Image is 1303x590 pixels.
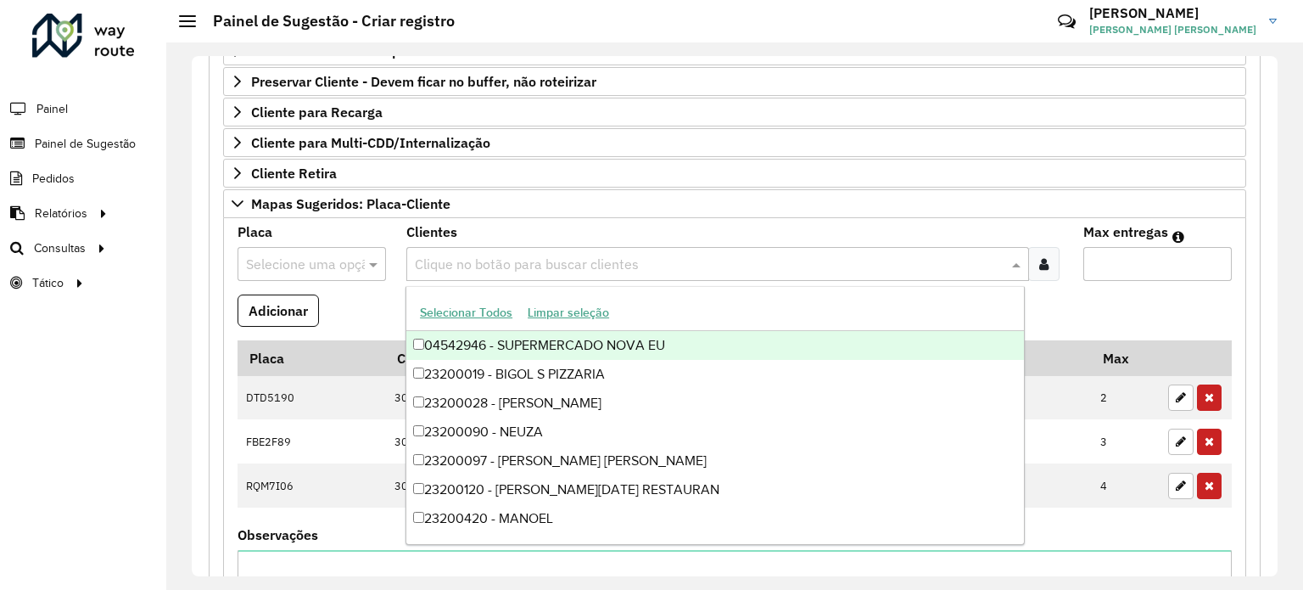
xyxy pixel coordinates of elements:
td: 2 [1092,376,1160,420]
label: Observações [238,525,318,545]
div: 23200097 - [PERSON_NAME] [PERSON_NAME] [406,447,1024,475]
div: 23200120 - [PERSON_NAME][DATE] RESTAURAN [406,475,1024,504]
em: Máximo de clientes que serão colocados na mesma rota com os clientes informados [1172,230,1184,244]
button: Adicionar [238,295,319,327]
span: Consultas [34,239,86,257]
h2: Painel de Sugestão - Criar registro [196,12,455,31]
label: Clientes [406,222,457,242]
span: Tático [32,274,64,292]
span: Painel [36,100,68,118]
td: 30303806 [385,376,763,420]
span: Priorizar Cliente - Não podem ficar no buffer [251,44,528,58]
span: [PERSON_NAME] [PERSON_NAME] [1089,22,1256,37]
span: Painel de Sugestão [35,135,136,153]
a: Cliente para Recarga [223,98,1246,126]
a: Cliente Retira [223,159,1246,188]
td: RQM7I06 [238,464,385,508]
div: 23200464 - MERCADO PARAYBA [406,533,1024,562]
th: Placa [238,340,385,376]
button: Selecionar Todos [412,300,520,326]
th: Max [1092,340,1160,376]
div: 23200019 - BIGOL S PIZZARIA [406,360,1024,389]
span: Preservar Cliente - Devem ficar no buffer, não roteirizar [251,75,596,88]
td: FBE2F89 [238,419,385,464]
td: 4 [1092,464,1160,508]
a: Contato Rápido [1049,3,1085,40]
span: Cliente para Multi-CDD/Internalização [251,136,490,149]
span: Cliente para Recarga [251,105,383,119]
label: Max entregas [1083,222,1168,242]
h3: [PERSON_NAME] [1089,5,1256,21]
td: 30337095 [385,464,763,508]
a: Cliente para Multi-CDD/Internalização [223,128,1246,157]
button: Limpar seleção [520,300,617,326]
ng-dropdown-panel: Options list [405,286,1025,545]
span: Mapas Sugeridos: Placa-Cliente [251,197,450,211]
a: Mapas Sugeridos: Placa-Cliente [223,189,1246,218]
label: Placa [238,222,272,242]
div: 23200420 - MANOEL [406,504,1024,533]
td: DTD5190 [238,376,385,420]
div: 04542946 - SUPERMERCADO NOVA EU [406,331,1024,360]
td: 3 [1092,419,1160,464]
span: Cliente Retira [251,166,337,180]
span: Relatórios [35,205,87,222]
div: 23200090 - NEUZA [406,418,1024,447]
div: 23200028 - [PERSON_NAME] [406,389,1024,418]
td: 30334025 [385,419,763,464]
th: Código Cliente [385,340,763,376]
a: Preservar Cliente - Devem ficar no buffer, não roteirizar [223,67,1246,96]
span: Pedidos [32,170,75,188]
